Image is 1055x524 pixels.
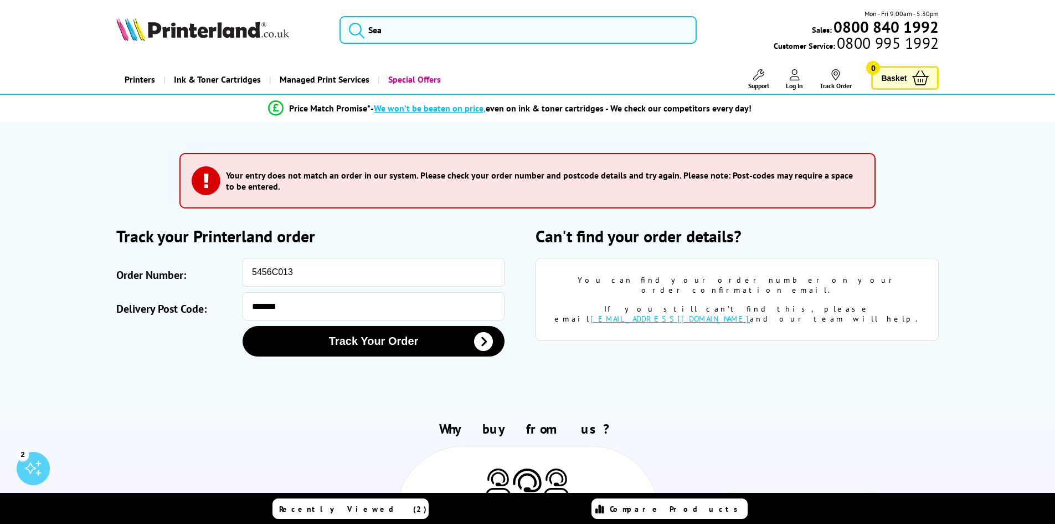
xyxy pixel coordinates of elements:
a: Compare Products [591,498,748,519]
span: Recently Viewed (2) [279,504,427,514]
span: Price Match Promise* [289,103,370,114]
img: Printer Experts [511,469,544,507]
li: modal_Promise [90,99,930,118]
label: Delivery Post Code: [116,298,237,320]
h2: Track your Printerland order [116,225,519,247]
span: Sales: [812,24,832,35]
a: Basket 0 [871,66,939,90]
b: 0800 840 1992 [833,17,939,37]
span: Customer Service: [774,38,939,51]
img: Printer Experts [544,469,569,497]
img: Printer Experts [486,469,511,497]
a: Printers [116,65,163,94]
span: We won’t be beaten on price, [374,103,486,114]
img: Printerland Logo [116,17,289,41]
h3: Your entry does not match an order in our system. Please check your order number and postcode det... [226,170,858,192]
span: 0800 995 1992 [835,38,939,48]
a: Support [748,69,769,90]
a: 0800 840 1992 [832,22,939,32]
span: Support [748,82,769,90]
span: Compare Products [610,504,744,514]
span: 0 [866,61,880,75]
a: Log In [786,69,803,90]
div: If you still can't find this, please email and our team will help. [553,304,922,324]
a: Ink & Toner Cartridges [163,65,269,94]
a: Printerland Logo [116,17,326,43]
h2: Why buy from us? [116,420,939,437]
a: Managed Print Services [269,65,378,94]
span: Mon - Fri 9:00am - 5:30pm [864,8,939,19]
label: Order Number: [116,263,237,287]
a: Track Order [820,69,852,90]
div: - even on ink & toner cartridges - We check our competitors every day! [370,103,752,114]
input: Sea [339,16,697,44]
span: Log In [786,82,803,90]
a: [EMAIL_ADDRESS][DOMAIN_NAME] [590,314,750,324]
a: Special Offers [378,65,449,94]
h2: Can't find your order details? [536,225,939,247]
div: You can find your order number on your order confirmation email. [553,275,922,295]
div: 2 [17,448,29,460]
a: Recently Viewed (2) [272,498,429,519]
span: Basket [881,70,907,85]
button: Track Your Order [243,326,505,357]
input: eg: SOA123456 or SO123456 [243,258,505,287]
span: Ink & Toner Cartridges [174,65,261,94]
